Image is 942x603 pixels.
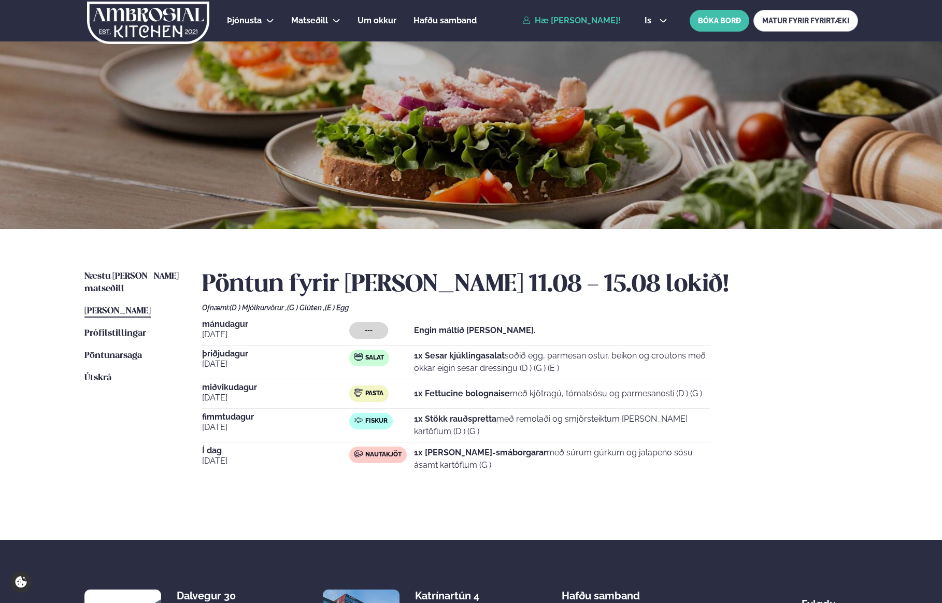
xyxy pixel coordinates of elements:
button: is [636,17,675,25]
span: [DATE] [202,421,349,434]
span: (D ) Mjólkurvörur , [230,304,287,312]
strong: 1x [PERSON_NAME]-smáborgarar [414,448,547,457]
strong: Engin máltíð [PERSON_NAME]. [414,325,536,335]
a: Um okkur [358,15,396,27]
p: með kjötragú, tómatsósu og parmesanosti (D ) (G ) [414,387,702,400]
img: fish.svg [354,416,363,424]
a: [PERSON_NAME] [84,305,151,318]
span: Salat [365,354,384,362]
div: Katrínartún 4 [415,590,497,602]
div: Dalvegur 30 [177,590,259,602]
span: Hafðu samband [413,16,477,25]
img: beef.svg [354,450,363,458]
span: [DATE] [202,358,349,370]
span: Prófílstillingar [84,329,146,338]
span: [DATE] [202,392,349,404]
span: --- [365,326,373,335]
p: með remolaði og smjörsteiktum [PERSON_NAME] kartöflum (D ) (G ) [414,413,710,438]
a: Þjónusta [227,15,262,27]
h2: Pöntun fyrir [PERSON_NAME] 11.08 - 15.08 lokið! [202,270,858,299]
strong: 1x Stökk rauðspretta [414,414,496,424]
span: Pöntunarsaga [84,351,142,360]
span: (G ) Glúten , [287,304,325,312]
button: BÓKA BORÐ [690,10,749,32]
span: fimmtudagur [202,413,349,421]
span: Næstu [PERSON_NAME] matseðill [84,272,179,293]
span: Matseðill [291,16,328,25]
span: Í dag [202,447,349,455]
p: soðið egg, parmesan ostur, beikon og croutons með okkar eigin sesar dressingu (D ) (G ) (E ) [414,350,710,375]
p: með súrum gúrkum og jalapeno sósu ásamt kartöflum (G ) [414,447,710,471]
a: Hæ [PERSON_NAME]! [522,16,621,25]
span: miðvikudagur [202,383,349,392]
a: Prófílstillingar [84,327,146,340]
span: (E ) Egg [325,304,349,312]
div: Ofnæmi: [202,304,858,312]
span: Þjónusta [227,16,262,25]
span: [DATE] [202,455,349,467]
span: is [645,17,654,25]
a: Cookie settings [10,571,32,593]
a: Pöntunarsaga [84,350,142,362]
img: pasta.svg [354,389,363,397]
a: Matseðill [291,15,328,27]
span: Nautakjöt [365,451,402,459]
span: Útskrá [84,374,111,382]
a: Hafðu samband [413,15,477,27]
span: Um okkur [358,16,396,25]
span: [PERSON_NAME] [84,307,151,315]
span: Fiskur [365,417,388,425]
strong: 1x Fettucine bolognaise [414,389,510,398]
span: Hafðu samband [562,581,640,602]
strong: 1x Sesar kjúklingasalat [414,351,505,361]
span: [DATE] [202,328,349,341]
span: mánudagur [202,320,349,328]
a: Næstu [PERSON_NAME] matseðill [84,270,181,295]
img: logo [87,2,210,44]
span: Pasta [365,390,383,398]
a: MATUR FYRIR FYRIRTÆKI [753,10,858,32]
a: Útskrá [84,372,111,384]
span: þriðjudagur [202,350,349,358]
img: salad.svg [354,353,363,361]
